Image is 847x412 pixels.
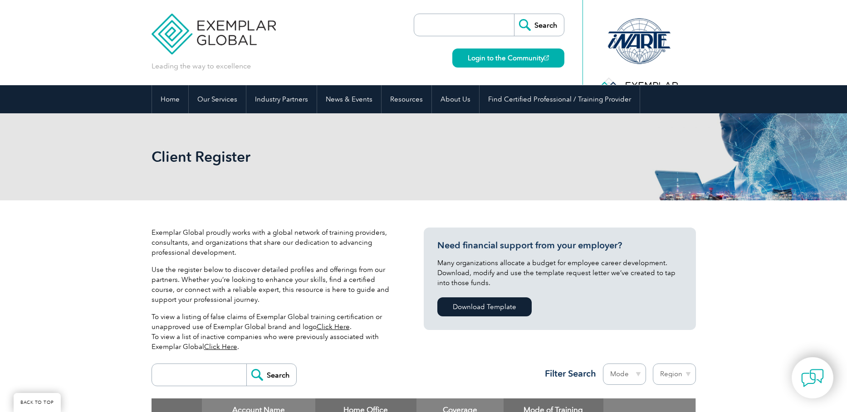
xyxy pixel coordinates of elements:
a: News & Events [317,85,381,113]
input: Search [514,14,564,36]
a: BACK TO TOP [14,393,61,412]
a: Click Here [317,323,350,331]
p: Leading the way to excellence [152,61,251,71]
p: Exemplar Global proudly works with a global network of training providers, consultants, and organ... [152,228,397,257]
a: Download Template [437,297,532,316]
a: Our Services [189,85,246,113]
a: Find Certified Professional / Training Provider [480,85,640,113]
a: Login to the Community [452,48,564,68]
p: Many organizations allocate a budget for employee career development. Download, modify and use th... [437,258,682,288]
a: Resources [382,85,431,113]
h3: Filter Search [539,368,596,379]
img: contact-chat.png [801,367,824,389]
input: Search [246,364,296,386]
a: Home [152,85,188,113]
p: Use the register below to discover detailed profiles and offerings from our partners. Whether you... [152,265,397,305]
p: To view a listing of false claims of Exemplar Global training certification or unapproved use of ... [152,312,397,352]
h2: Client Register [152,150,533,164]
a: Click Here [204,343,237,351]
img: open_square.png [544,55,549,60]
a: Industry Partners [246,85,317,113]
a: About Us [432,85,479,113]
h3: Need financial support from your employer? [437,240,682,251]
